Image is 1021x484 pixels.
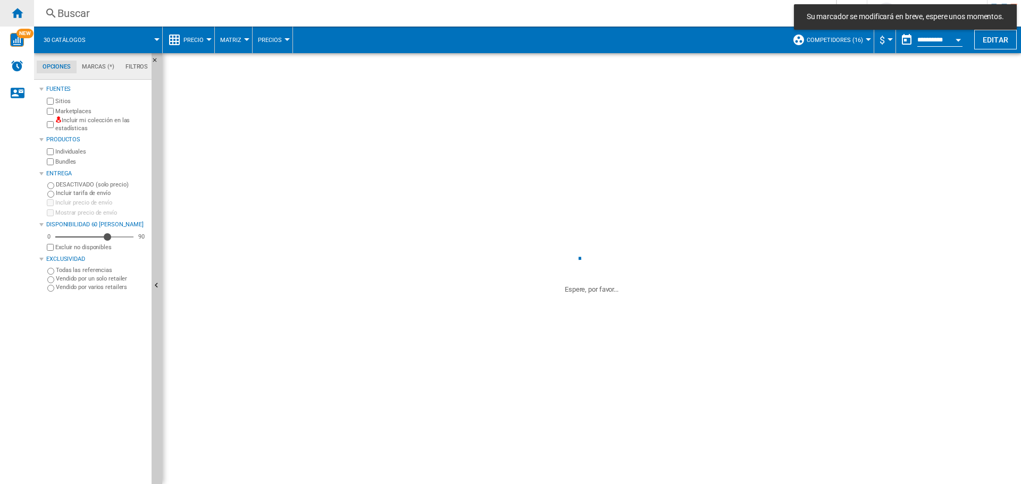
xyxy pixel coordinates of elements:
[47,98,54,105] input: Sitios
[47,285,54,292] input: Vendido por varios retailers
[55,107,147,115] label: Marketplaces
[565,285,618,293] ng-transclude: Espere, por favor...
[46,169,147,178] div: Entrega
[120,61,154,73] md-tab-item: Filtros
[55,116,147,133] label: Incluir mi colección en las estadísticas
[874,27,896,53] md-menu: Currency
[55,158,147,166] label: Bundles
[56,275,147,283] label: Vendido por un solo retailer
[974,30,1017,49] button: Editar
[880,35,885,46] span: $
[77,61,120,73] md-tab-item: Marcas (*)
[804,12,1007,22] span: Su marcador se modificará en breve, espere unos momentos.
[807,27,868,53] button: Competidores (16)
[55,199,147,207] label: Incluir precio de envío
[57,6,808,21] div: Buscar
[44,27,96,53] button: 30 catálogos
[46,85,147,94] div: Fuentes
[47,118,54,131] input: Incluir mi colección en las estadísticas
[220,27,247,53] button: Matriz
[792,27,868,53] div: Competidores (16)
[45,233,53,241] div: 0
[39,27,157,53] div: 30 catálogos
[55,209,147,217] label: Mostrar precio de envío
[47,158,54,165] input: Bundles
[55,243,147,251] label: Excluir no disponibles
[258,27,287,53] button: Precios
[47,244,54,251] input: Mostrar precio de envío
[880,27,890,53] button: $
[47,199,54,206] input: Incluir precio de envío
[55,148,147,156] label: Individuales
[47,209,54,216] input: Mostrar precio de envío
[56,189,147,197] label: Incluir tarifa de envío
[47,191,54,198] input: Incluir tarifa de envío
[47,148,54,155] input: Individuales
[47,182,54,189] input: DESACTIVADO (solo precio)
[55,116,62,123] img: mysite-not-bg-18x18.png
[56,266,147,274] label: Todas las referencias
[56,283,147,291] label: Vendido por varios retailers
[44,37,86,44] span: 30 catálogos
[47,268,54,275] input: Todas las referencias
[949,29,968,48] button: Open calendar
[56,181,147,189] label: DESACTIVADO (solo precio)
[168,27,209,53] div: Precio
[47,276,54,283] input: Vendido por un solo retailer
[183,37,204,44] span: Precio
[183,27,209,53] button: Precio
[152,53,164,72] button: Ocultar
[16,29,34,38] span: NEW
[220,37,241,44] span: Matriz
[46,255,147,264] div: Exclusividad
[807,37,863,44] span: Competidores (16)
[896,29,917,50] button: md-calendar
[55,232,133,242] md-slider: Disponibilidad
[10,33,24,47] img: wise-card.svg
[55,97,147,105] label: Sitios
[258,37,282,44] span: Precios
[46,220,147,229] div: Disponibilidad 60 [PERSON_NAME]
[47,108,54,115] input: Marketplaces
[136,233,147,241] div: 90
[46,135,147,144] div: Productos
[11,60,23,72] img: alerts-logo.svg
[37,61,77,73] md-tab-item: Opciones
